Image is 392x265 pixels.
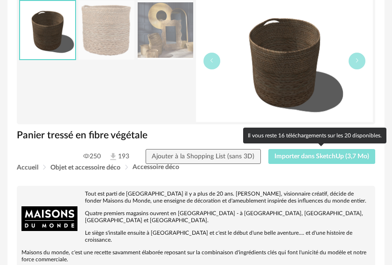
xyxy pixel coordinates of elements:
p: Tout est parti de [GEOGRAPHIC_DATA] il y a plus de 20 ans. [PERSON_NAME], visionnaire créatif, dé... [21,190,371,204]
img: brand logo [21,190,77,246]
p: Quatre premiers magasins ouvrent en [GEOGRAPHIC_DATA] - à [GEOGRAPHIC_DATA], [GEOGRAPHIC_DATA], [... [21,210,371,224]
span: 193 [108,152,129,162]
button: Ajouter à la Shopping List (sans 3D) [146,149,261,164]
img: panier-tresse-en-fibre-vegetale-1000-8-34-192652_9.jpg [138,0,194,60]
p: Le siège s'installe ensuite à [GEOGRAPHIC_DATA] et c'est le début d'une belle aventure.... et d'u... [21,230,371,244]
div: Breadcrumb [17,164,375,171]
div: Il vous reste 16 téléchargements sur les 20 disponibles. [243,128,386,143]
img: thumbnail.png [20,1,75,59]
span: Objet et accessoire déco [50,164,120,171]
button: Importer dans SketchUp (3,7 Mo) [268,149,376,164]
img: Téléchargements [108,152,118,162]
img: panier-tresse-en-fibre-vegetale-1000-8-34-192652_1.jpg [78,0,134,60]
h1: Panier tressé en fibre végétale [17,129,375,142]
span: Importer dans SketchUp (3,7 Mo) [274,153,369,160]
p: Maisons du monde, c'est une recette savamment élaborée reposant sur la combinaison d'ingrédients ... [21,249,371,263]
span: Ajouter à la Shopping List (sans 3D) [152,153,254,160]
span: 250 [83,152,101,161]
span: Accessoire déco [133,164,179,170]
span: Accueil [17,164,38,171]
